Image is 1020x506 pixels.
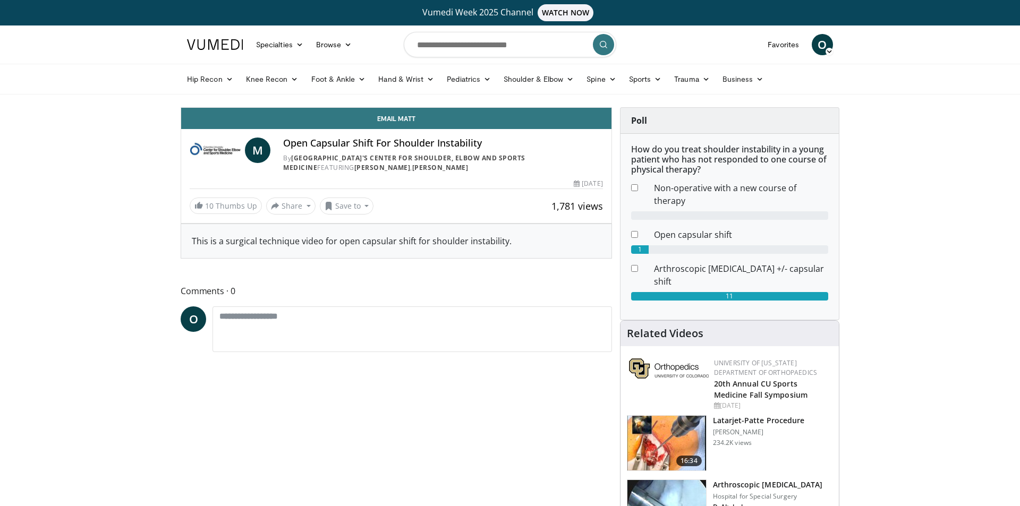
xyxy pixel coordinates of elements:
a: Shoulder & Elbow [497,68,580,90]
a: Knee Recon [240,68,305,90]
button: Save to [320,198,374,215]
a: Browse [310,34,359,55]
dd: Non-operative with a new course of therapy [646,182,836,207]
h4: Related Videos [627,327,703,340]
div: This is a surgical technique video for open capsular shift for shoulder instability. [192,235,601,247]
a: 20th Annual CU Sports Medicine Fall Symposium [714,379,807,400]
h6: How do you treat shoulder instability in a young patient who has not responded to one course of p... [631,144,828,175]
div: [DATE] [574,179,602,188]
img: Columbia University's Center for Shoulder, Elbow and Sports Medicine [190,138,241,163]
a: University of [US_STATE] Department of Orthopaedics [714,358,817,377]
a: Email Matt [181,108,611,129]
a: Sports [623,68,668,90]
a: [PERSON_NAME] [354,163,411,172]
h3: Latarjet-Patte Procedure [713,415,804,426]
a: Hip Recon [181,68,240,90]
div: 1 [631,245,649,254]
p: [PERSON_NAME] [713,428,804,436]
div: [DATE] [714,401,830,410]
a: O [181,306,206,332]
a: Spine [580,68,622,90]
a: [GEOGRAPHIC_DATA]'s Center for Shoulder, Elbow and Sports Medicine [283,153,525,172]
img: 355603a8-37da-49b6-856f-e00d7e9307d3.png.150x105_q85_autocrop_double_scale_upscale_version-0.2.png [629,358,709,379]
p: Hospital for Special Surgery [713,492,823,501]
span: Comments 0 [181,284,612,298]
h3: Arthroscopic [MEDICAL_DATA] [713,479,823,490]
a: Foot & Ankle [305,68,372,90]
a: Vumedi Week 2025 ChannelWATCH NOW [189,4,831,21]
a: Trauma [668,68,716,90]
h4: Open Capsular Shift For Shoulder Instability [283,138,603,149]
button: Share [266,198,316,215]
img: VuMedi Logo [187,39,243,50]
strong: Poll [631,115,647,126]
a: O [812,34,833,55]
dd: Open capsular shift [646,228,836,241]
a: [PERSON_NAME] [412,163,469,172]
img: 617583_3.png.150x105_q85_crop-smart_upscale.jpg [627,416,706,471]
a: Specialties [250,34,310,55]
input: Search topics, interventions [404,32,616,57]
a: Business [716,68,770,90]
a: M [245,138,270,163]
span: 1,781 views [551,200,603,212]
div: By FEATURING , [283,153,603,173]
div: 11 [631,292,828,301]
a: 16:34 Latarjet-Patte Procedure [PERSON_NAME] 234.2K views [627,415,832,471]
a: Pediatrics [440,68,497,90]
a: Hand & Wrist [372,68,440,90]
span: 10 [205,201,214,211]
a: Favorites [761,34,805,55]
a: 10 Thumbs Up [190,198,262,214]
span: WATCH NOW [538,4,594,21]
span: 16:34 [676,456,702,466]
dd: Arthroscopic [MEDICAL_DATA] +/- capsular shift [646,262,836,288]
p: 234.2K views [713,439,752,447]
